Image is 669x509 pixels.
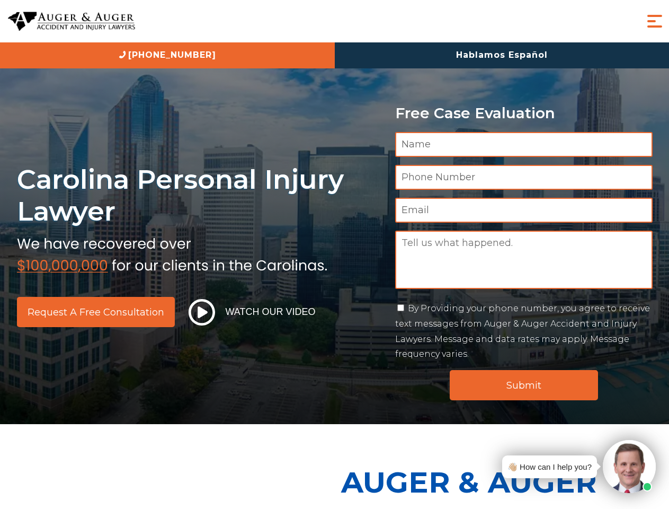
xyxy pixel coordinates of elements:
[395,198,653,223] input: Email
[395,303,650,359] label: By Providing your phone number, you agree to receive text messages from Auger & Auger Accident an...
[395,105,653,121] p: Free Case Evaluation
[450,370,598,400] input: Submit
[507,460,592,474] div: 👋🏼 How can I help you?
[17,233,327,273] img: sub text
[395,132,653,157] input: Name
[8,12,135,31] img: Auger & Auger Accident and Injury Lawyers Logo
[603,440,656,493] img: Intaker widget Avatar
[395,165,653,190] input: Phone Number
[644,11,665,32] button: Menu
[28,308,164,317] span: Request a Free Consultation
[17,163,382,227] h1: Carolina Personal Injury Lawyer
[17,297,175,327] a: Request a Free Consultation
[185,299,319,326] button: Watch Our Video
[341,456,663,508] p: Auger & Auger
